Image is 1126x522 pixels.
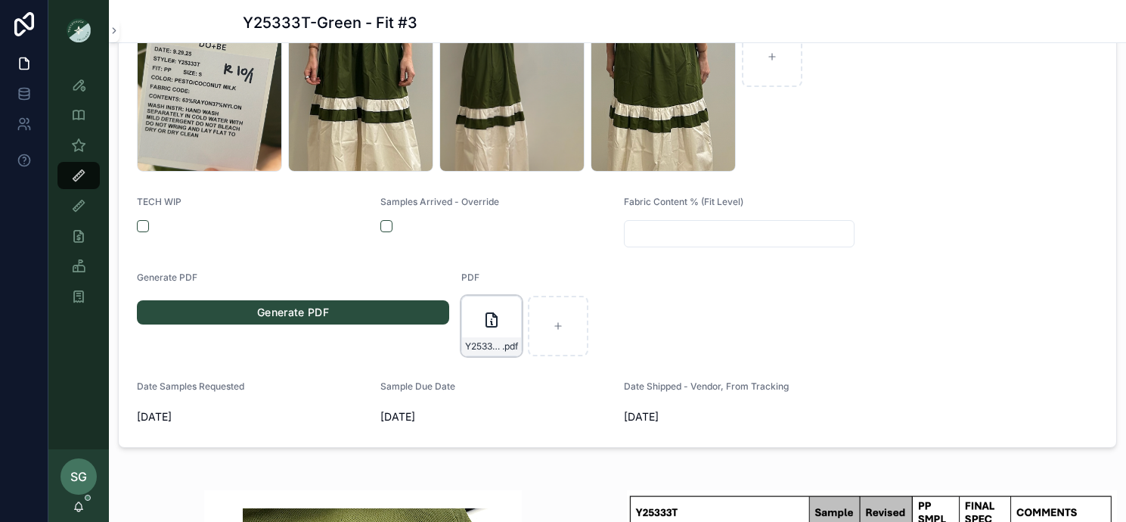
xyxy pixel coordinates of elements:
[380,409,612,424] span: [DATE]
[137,272,197,283] span: Generate PDF
[624,381,789,392] span: Date Shipped - Vendor, From Tracking
[70,468,87,486] span: SG
[380,196,499,207] span: Samples Arrived - Override
[243,12,417,33] h1: Y25333T-Green - Fit #3
[624,196,743,207] span: Fabric Content % (Fit Level)
[137,409,368,424] span: [DATE]
[624,409,855,424] span: [DATE]
[137,300,449,325] a: Generate PDF
[67,18,91,42] img: App logo
[137,196,181,207] span: TECH WIP
[48,61,109,330] div: scrollable content
[137,381,244,392] span: Date Samples Requested
[502,340,518,353] span: .pdf
[380,381,455,392] span: Sample Due Date
[465,340,502,353] span: Y25333T-Green---Fit-#3
[461,272,479,283] span: PDF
